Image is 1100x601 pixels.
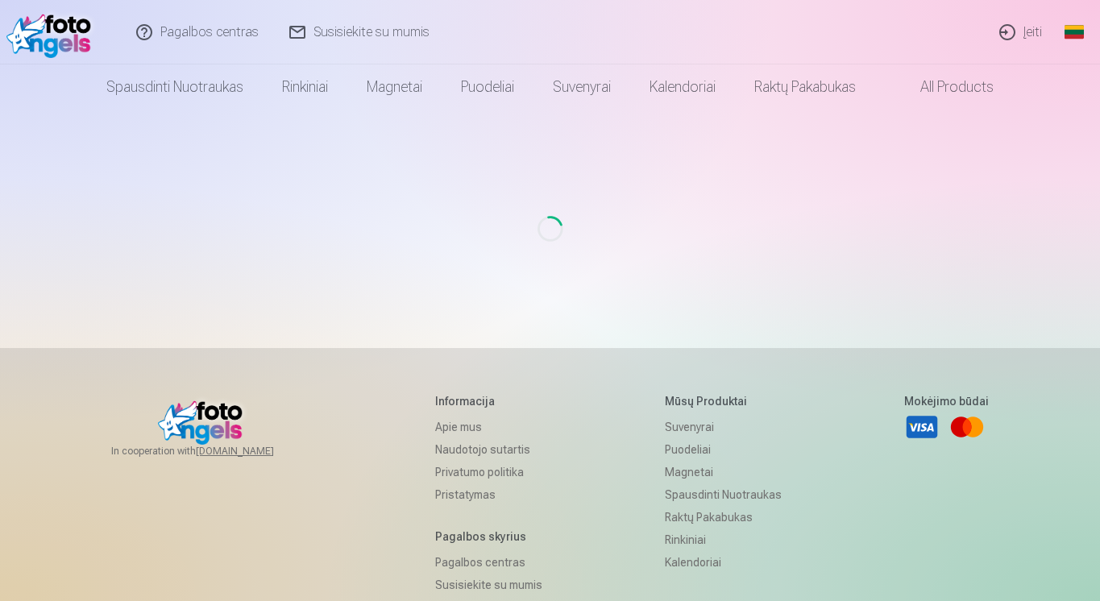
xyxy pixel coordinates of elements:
a: Magnetai [347,64,442,110]
a: Rinkiniai [665,528,782,551]
img: /fa2 [6,6,99,58]
a: Rinkiniai [263,64,347,110]
a: Privatumo politika [435,461,542,483]
a: Susisiekite su mumis [435,574,542,596]
a: Pristatymas [435,483,542,506]
a: Naudotojo sutartis [435,438,542,461]
h5: Informacija [435,393,542,409]
a: Suvenyrai [533,64,630,110]
span: In cooperation with [111,445,313,458]
a: Puodeliai [665,438,782,461]
a: Raktų pakabukas [665,506,782,528]
a: Mastercard [949,409,985,445]
a: Spausdinti nuotraukas [665,483,782,506]
a: [DOMAIN_NAME] [196,445,313,458]
h5: Mokėjimo būdai [904,393,989,409]
a: Pagalbos centras [435,551,542,574]
a: Puodeliai [442,64,533,110]
a: Raktų pakabukas [735,64,875,110]
a: All products [875,64,1013,110]
a: Kalendoriai [665,551,782,574]
a: Visa [904,409,940,445]
a: Suvenyrai [665,416,782,438]
a: Apie mus [435,416,542,438]
a: Kalendoriai [630,64,735,110]
a: Spausdinti nuotraukas [87,64,263,110]
h5: Pagalbos skyrius [435,528,542,545]
a: Magnetai [665,461,782,483]
h5: Mūsų produktai [665,393,782,409]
